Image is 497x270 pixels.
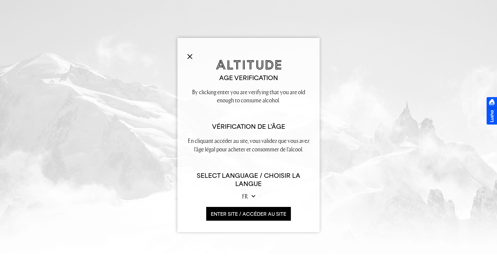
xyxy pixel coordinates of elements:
h6: Select Language / Choisir la langue [187,172,310,188]
p: By clicking enter you are verifying that you are old enough to consume alcohol. [187,88,310,104]
img: Close [187,54,192,59]
img: Altitude Gin [216,59,281,70]
button: ENTER SITE / accéder au site [206,207,291,221]
h2: Age verification [187,74,310,82]
h2: Vérification de l'âge [187,123,310,131]
p: En cliquant accéder au site, vous validez que vous avez l’âge légal pour acheter et consommer de ... [187,137,310,153]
